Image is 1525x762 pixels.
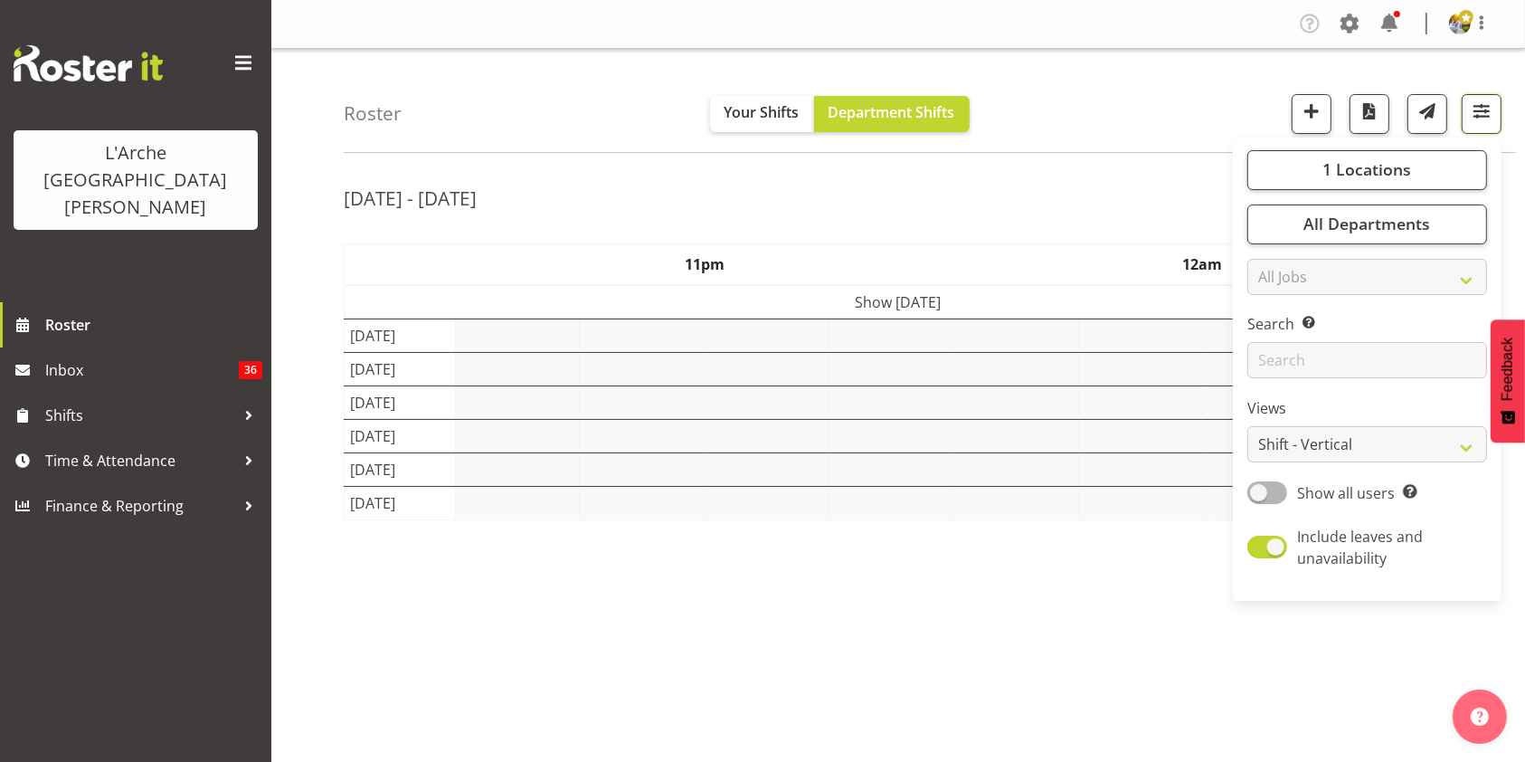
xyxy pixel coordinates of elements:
[344,103,402,124] h4: Roster
[953,243,1452,285] th: 12am
[1407,94,1447,134] button: Send a list of all shifts for the selected filtered period to all rostered employees.
[1500,338,1516,401] span: Feedback
[32,139,240,221] div: L'Arche [GEOGRAPHIC_DATA][PERSON_NAME]
[344,186,477,210] h2: [DATE] - [DATE]
[345,319,456,352] td: [DATE]
[1247,313,1487,335] label: Search
[814,96,970,132] button: Department Shifts
[1491,319,1525,443] button: Feedback - Show survey
[45,402,235,429] span: Shifts
[345,486,456,519] td: [DATE]
[1471,708,1489,726] img: help-xxl-2.png
[345,419,456,452] td: [DATE]
[829,102,955,122] span: Department Shifts
[1322,158,1411,180] span: 1 Locations
[345,285,1453,319] td: Show [DATE]
[45,357,239,384] span: Inbox
[345,386,456,419] td: [DATE]
[1297,527,1423,568] span: Include leaves and unavailability
[14,45,163,81] img: Rosterit website logo
[45,492,235,519] span: Finance & Reporting
[1247,342,1487,378] input: Search
[455,243,953,285] th: 11pm
[1449,13,1471,34] img: aizza-garduque4b89473dfc6c768e6a566f2329987521.png
[45,447,235,474] span: Time & Attendance
[1292,94,1331,134] button: Add a new shift
[1303,213,1430,234] span: All Departments
[1247,397,1487,419] label: Views
[45,311,262,338] span: Roster
[1247,150,1487,190] button: 1 Locations
[725,102,800,122] span: Your Shifts
[1462,94,1501,134] button: Filter Shifts
[1350,94,1389,134] button: Download a PDF of the roster according to the set date range.
[1297,483,1395,503] span: Show all users
[710,96,814,132] button: Your Shifts
[345,452,456,486] td: [DATE]
[1247,205,1487,244] button: All Departments
[239,361,262,379] span: 36
[345,352,456,386] td: [DATE]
